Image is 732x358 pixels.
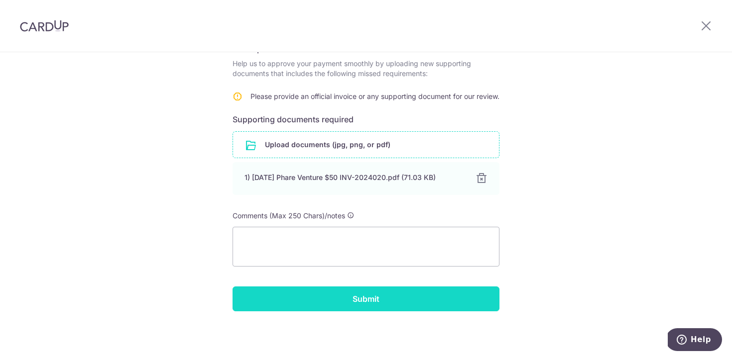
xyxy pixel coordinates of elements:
[250,92,499,100] span: Please provide an official invoice or any supporting document for our review.
[244,173,464,182] div: 1) [DATE] Phare Venture $50 INV-2024020.pdf (71.03 KB)
[233,59,499,79] p: Help us to approve your payment smoothly by uploading new supporting documents that includes the ...
[20,20,69,32] img: CardUp
[233,286,499,311] input: Submit
[233,211,345,220] span: Comments (Max 250 Chars)/notes
[233,131,499,158] div: Upload documents (jpg, png, or pdf)
[668,328,722,353] iframe: Opens a widget where you can find more information
[233,113,499,125] h6: Supporting documents required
